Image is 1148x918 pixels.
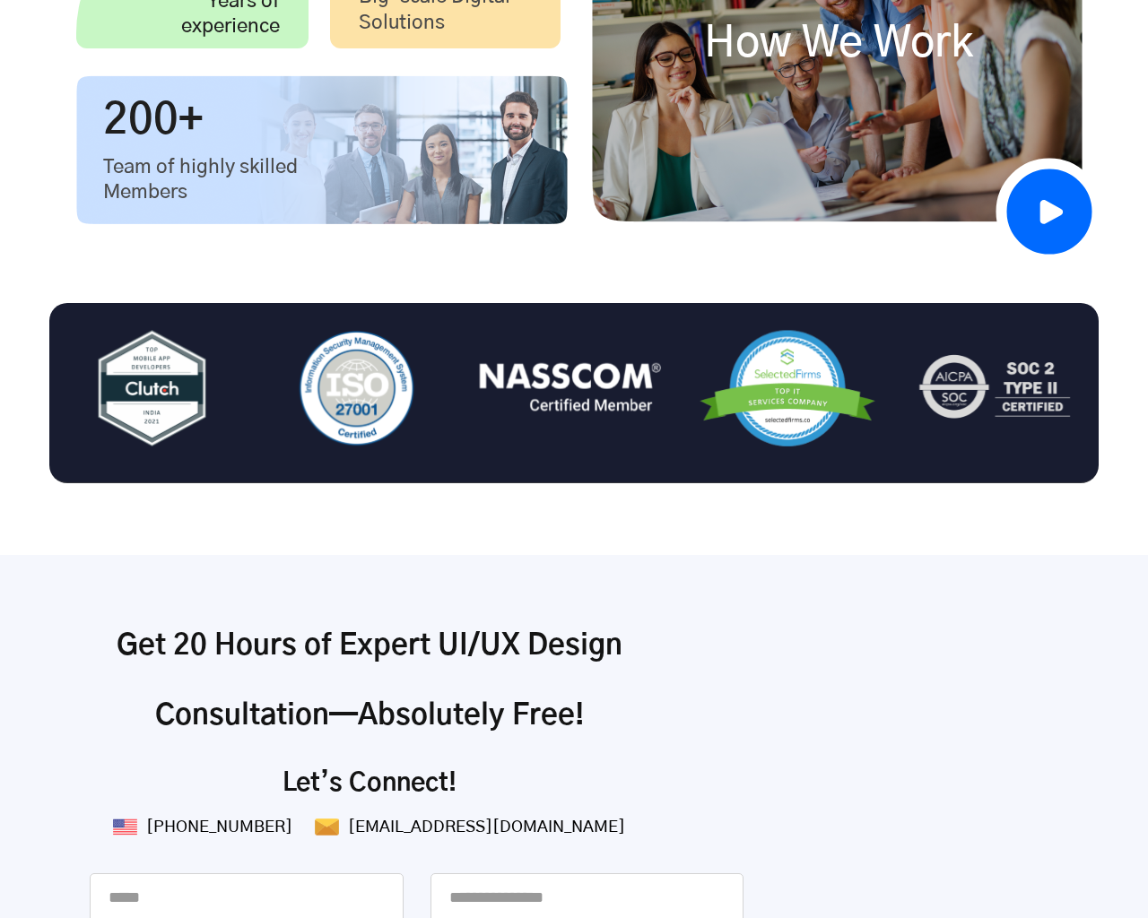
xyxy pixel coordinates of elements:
[146,818,292,837] a: [PHONE_NUMBER]
[477,361,663,415] img: img
[605,31,1072,56] p: How We Work
[117,631,622,730] span: Get 20 Hours of Expert UI/UX Design Consultation—Absolutely Free!
[996,158,1103,265] img: Thumbnail
[699,330,876,446] img: img
[103,154,361,204] p: Team of highly skilled Members
[348,818,625,837] a: [EMAIL_ADDRESS][DOMAIN_NAME]
[915,352,1078,424] img: img
[103,100,204,143] span: 200+
[99,768,641,800] h3: Let’s Connect!
[299,330,415,446] img: img
[97,330,207,446] img: img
